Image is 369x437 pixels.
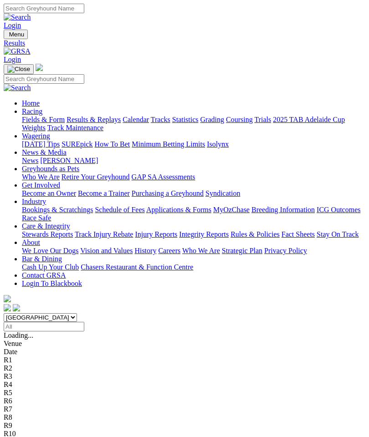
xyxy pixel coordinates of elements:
a: Wagering [22,132,50,140]
a: Home [22,99,40,107]
a: Vision and Values [80,247,133,254]
img: logo-grsa-white.png [4,295,11,302]
a: Bar & Dining [22,255,62,263]
div: Racing [22,116,365,132]
a: 2025 TAB Adelaide Cup [273,116,345,123]
a: Bookings & Scratchings [22,206,93,213]
a: Tracks [151,116,170,123]
img: Close [7,66,30,73]
a: Fact Sheets [282,230,315,238]
button: Toggle navigation [4,30,28,39]
div: Care & Integrity [22,230,365,239]
a: News [22,157,38,164]
div: Industry [22,206,365,222]
div: R3 [4,372,365,381]
a: Stewards Reports [22,230,73,238]
button: Toggle navigation [4,64,34,74]
img: twitter.svg [13,304,20,311]
input: Search [4,74,84,84]
a: Chasers Restaurant & Function Centre [81,263,193,271]
div: About [22,247,365,255]
a: How To Bet [95,140,130,148]
img: logo-grsa-white.png [36,64,43,71]
span: Loading... [4,331,33,339]
a: We Love Our Dogs [22,247,78,254]
a: Login [4,21,21,29]
a: Coursing [226,116,253,123]
div: Get Involved [22,189,365,198]
input: Select date [4,322,84,331]
a: Results & Replays [67,116,121,123]
a: MyOzChase [213,206,250,213]
div: Wagering [22,140,365,148]
a: Track Injury Rebate [75,230,133,238]
a: News & Media [22,148,67,156]
div: R5 [4,389,365,397]
div: R7 [4,405,365,413]
a: ICG Outcomes [317,206,360,213]
a: Cash Up Your Club [22,263,79,271]
img: GRSA [4,47,31,56]
a: Get Involved [22,181,60,189]
a: Careers [158,247,180,254]
a: SUREpick [61,140,92,148]
a: Results [4,39,365,47]
a: Login To Blackbook [22,279,82,287]
a: History [134,247,156,254]
a: Statistics [172,116,199,123]
input: Search [4,4,84,13]
a: Stay On Track [317,230,359,238]
div: R6 [4,397,365,405]
a: Become an Owner [22,189,76,197]
a: Applications & Forms [146,206,211,213]
a: Purchasing a Greyhound [132,189,204,197]
div: Bar & Dining [22,263,365,271]
a: Racing [22,107,42,115]
a: Privacy Policy [264,247,307,254]
a: Rules & Policies [231,230,280,238]
div: R4 [4,381,365,389]
a: Injury Reports [135,230,177,238]
img: Search [4,13,31,21]
a: Strategic Plan [222,247,262,254]
a: Industry [22,198,46,205]
div: R1 [4,356,365,364]
div: Date [4,348,365,356]
a: [DATE] Tips [22,140,60,148]
a: Become a Trainer [78,189,130,197]
img: facebook.svg [4,304,11,311]
a: Integrity Reports [179,230,229,238]
a: Calendar [123,116,149,123]
a: Race Safe [22,214,51,222]
a: Who We Are [22,173,60,181]
a: Fields & Form [22,116,65,123]
a: Care & Integrity [22,222,70,230]
a: Retire Your Greyhound [61,173,130,181]
a: Greyhounds as Pets [22,165,79,173]
a: Breeding Information [251,206,315,213]
a: Minimum Betting Limits [132,140,205,148]
a: Isolynx [207,140,229,148]
a: Trials [254,116,271,123]
a: GAP SA Assessments [132,173,195,181]
a: Weights [22,124,46,132]
a: Contact GRSA [22,271,66,279]
a: Login [4,56,21,63]
a: [PERSON_NAME] [40,157,98,164]
div: R2 [4,364,365,372]
a: Grading [200,116,224,123]
span: Menu [9,31,24,38]
div: R8 [4,413,365,422]
div: News & Media [22,157,365,165]
a: Schedule of Fees [95,206,144,213]
a: Who We Are [182,247,220,254]
a: Syndication [205,189,240,197]
a: About [22,239,40,246]
div: Venue [4,340,365,348]
div: Greyhounds as Pets [22,173,365,181]
div: R9 [4,422,365,430]
img: Search [4,84,31,92]
a: Track Maintenance [47,124,103,132]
